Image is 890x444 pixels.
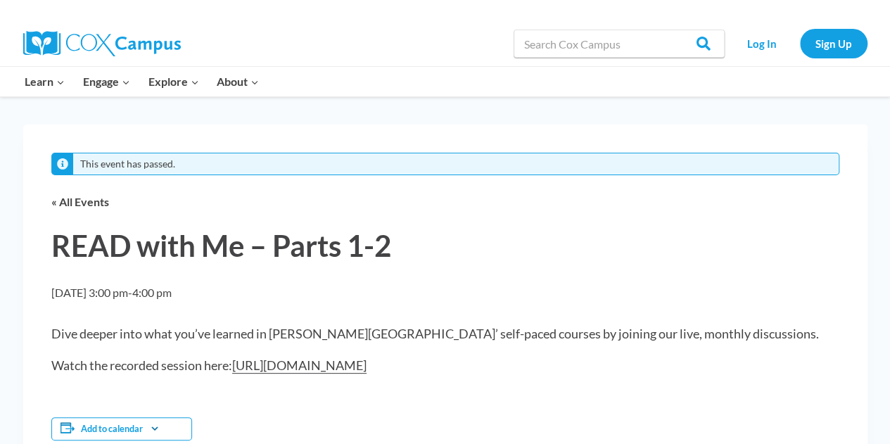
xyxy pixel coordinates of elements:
[51,356,839,375] p: Watch the recorded session here:
[51,324,839,343] p: Dive deeper into what you’ve learned in [PERSON_NAME][GEOGRAPHIC_DATA]’ self-paced courses by joi...
[80,158,175,170] li: This event has passed.
[51,286,128,299] span: [DATE] 3:00 pm
[732,29,793,58] a: Log In
[132,286,172,299] span: 4:00 pm
[51,195,109,208] a: « All Events
[81,424,143,434] button: Add to calendar
[16,67,268,96] nav: Primary Navigation
[16,67,75,96] button: Child menu of Learn
[232,357,367,374] a: [URL][DOMAIN_NAME]
[800,29,867,58] a: Sign Up
[139,67,208,96] button: Child menu of Explore
[514,30,725,58] input: Search Cox Campus
[51,284,172,302] h2: -
[74,67,139,96] button: Child menu of Engage
[51,226,839,267] h1: READ with Me – Parts 1-2
[208,67,268,96] button: Child menu of About
[23,31,181,56] img: Cox Campus
[732,29,867,58] nav: Secondary Navigation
